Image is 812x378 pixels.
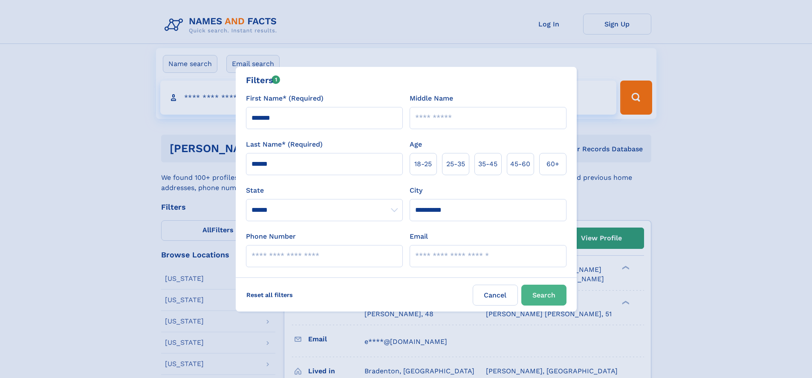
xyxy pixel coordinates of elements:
[510,159,530,169] span: 45‑60
[410,93,453,104] label: Middle Name
[246,231,296,242] label: Phone Number
[521,285,566,306] button: Search
[546,159,559,169] span: 60+
[473,285,518,306] label: Cancel
[246,139,323,150] label: Last Name* (Required)
[241,285,298,305] label: Reset all filters
[246,185,403,196] label: State
[446,159,465,169] span: 25‑35
[246,74,280,87] div: Filters
[246,93,324,104] label: First Name* (Required)
[414,159,432,169] span: 18‑25
[410,185,422,196] label: City
[410,231,428,242] label: Email
[410,139,422,150] label: Age
[478,159,497,169] span: 35‑45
